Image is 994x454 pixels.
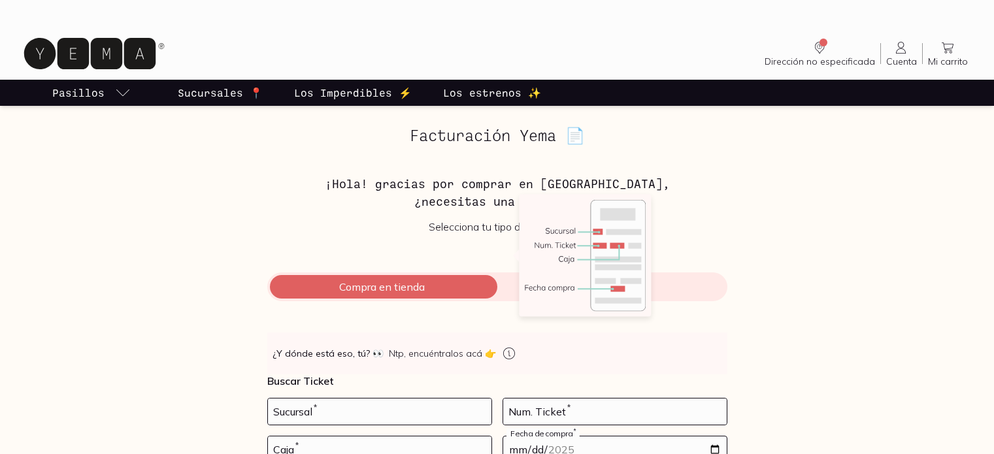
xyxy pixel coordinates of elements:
[267,374,727,387] p: Buscar Ticket
[268,398,491,425] input: 728
[373,347,384,360] span: 👀
[273,347,384,360] strong: ¿Y dónde está eso, tú?
[389,347,496,360] span: Ntp, encuéntralos acá 👉
[267,280,497,293] span: Compra en tienda
[267,220,727,233] p: Selecciona tu tipo de compra:
[765,56,875,67] span: Dirección no especificada
[759,40,880,67] a: Dirección no especificada
[503,398,727,425] input: 123
[443,85,541,101] p: Los estrenos ✨
[440,80,544,106] a: Los estrenos ✨
[267,127,727,144] h2: Facturación Yema 📄
[267,175,727,210] h3: ¡Hola! gracias por comprar en [GEOGRAPHIC_DATA], ¿necesitas una factura?
[291,80,414,106] a: Los Imperdibles ⚡️
[881,40,922,67] a: Cuenta
[50,80,133,106] a: pasillo-todos-link
[294,85,412,101] p: Los Imperdibles ⚡️
[178,85,263,101] p: Sucursales 📍
[923,40,973,67] a: Mi carrito
[175,80,265,106] a: Sucursales 📍
[886,56,917,67] span: Cuenta
[497,280,727,293] span: Compra online
[506,429,580,438] label: Fecha de compra
[928,56,968,67] span: Mi carrito
[52,85,105,101] p: Pasillos
[524,200,646,312] img: Ticket information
